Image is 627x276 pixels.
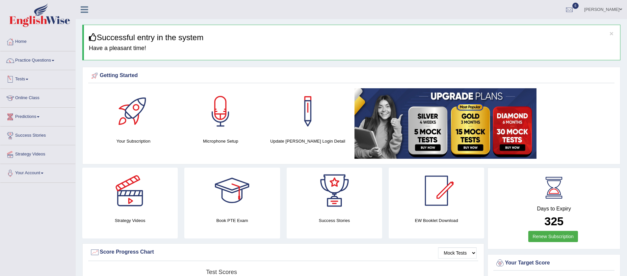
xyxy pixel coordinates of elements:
h4: Success Stories [287,217,382,224]
button: × [610,30,614,37]
h4: EW Booklet Download [389,217,484,224]
tspan: Test scores [206,269,237,275]
img: small5.jpg [354,88,536,159]
h4: Have a pleasant time! [89,45,615,52]
a: Tests [0,70,75,87]
a: Practice Questions [0,51,75,68]
a: Online Class [0,89,75,105]
a: Renew Subscription [528,231,578,242]
h3: Successful entry in the system [89,33,615,42]
a: Strategy Videos [0,145,75,162]
div: Your Target Score [495,258,613,268]
b: 325 [544,215,563,228]
span: 6 [572,3,579,9]
h4: Book PTE Exam [184,217,280,224]
a: Predictions [0,108,75,124]
a: Home [0,33,75,49]
a: Your Account [0,164,75,180]
div: Getting Started [90,71,613,81]
h4: Microphone Setup [180,138,261,145]
div: Score Progress Chart [90,247,477,257]
h4: Update [PERSON_NAME] Login Detail [268,138,348,145]
h4: Days to Expiry [495,206,613,212]
a: Success Stories [0,126,75,143]
h4: Your Subscription [93,138,174,145]
h4: Strategy Videos [82,217,178,224]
